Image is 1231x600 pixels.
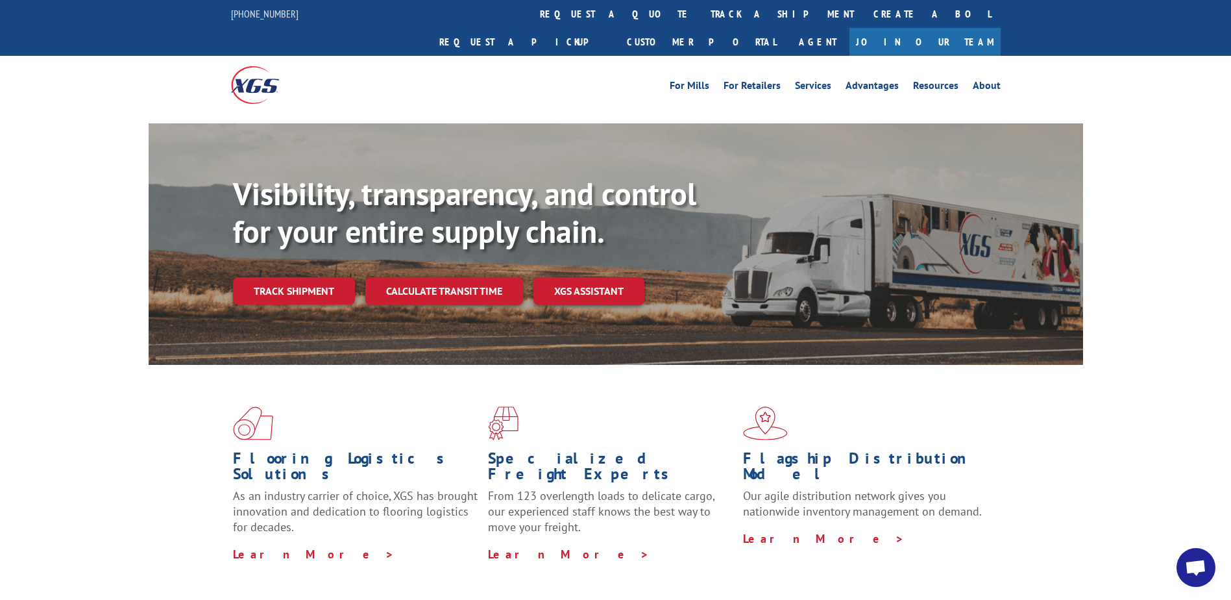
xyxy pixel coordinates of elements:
[233,277,355,305] a: Track shipment
[670,81,709,95] a: For Mills
[849,28,1001,56] a: Join Our Team
[743,451,988,488] h1: Flagship Distribution Model
[743,531,905,546] a: Learn More >
[786,28,849,56] a: Agent
[233,547,395,562] a: Learn More >
[913,81,958,95] a: Resources
[743,488,982,519] span: Our agile distribution network gives you nationwide inventory management on demand.
[233,488,478,534] span: As an industry carrier of choice, XGS has brought innovation and dedication to flooring logistics...
[795,81,831,95] a: Services
[617,28,786,56] a: Customer Portal
[233,451,478,488] h1: Flooring Logistics Solutions
[233,406,273,440] img: xgs-icon-total-supply-chain-intelligence-red
[488,451,733,488] h1: Specialized Freight Experts
[365,277,523,305] a: Calculate transit time
[846,81,899,95] a: Advantages
[724,81,781,95] a: For Retailers
[430,28,617,56] a: Request a pickup
[231,7,299,20] a: [PHONE_NUMBER]
[488,406,518,440] img: xgs-icon-focused-on-flooring-red
[533,277,644,305] a: XGS ASSISTANT
[233,173,696,251] b: Visibility, transparency, and control for your entire supply chain.
[1176,548,1215,587] a: Open chat
[488,488,733,546] p: From 123 overlength loads to delicate cargo, our experienced staff knows the best way to move you...
[743,406,788,440] img: xgs-icon-flagship-distribution-model-red
[973,81,1001,95] a: About
[488,547,650,562] a: Learn More >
